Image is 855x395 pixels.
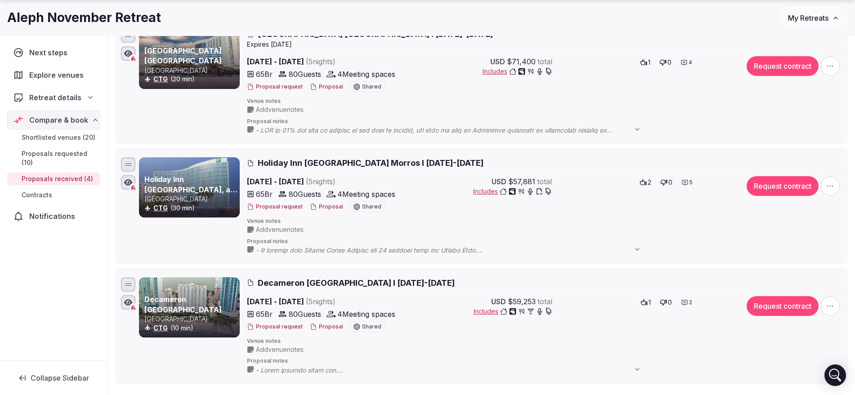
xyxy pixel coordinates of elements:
span: Proposal notes [247,238,842,245]
button: Proposal request [247,83,303,91]
span: $59,253 [508,296,536,307]
span: ( 5 night s ) [306,177,336,186]
span: 2 [648,178,651,187]
span: USD [490,56,505,67]
button: My Retreats [779,7,848,29]
span: My Retreats [788,13,828,22]
span: Retreat details [29,92,81,103]
button: Proposal [310,203,343,211]
button: Proposal request [247,323,303,331]
span: - Lorem ipsumdo sitam con. - Adipi elits-do eius 39.76tem - Incid utlab-etd magn 63.97ali. - Enim... [256,366,650,375]
span: 80 Guests [289,189,321,200]
span: Add venue notes [256,345,304,354]
span: Includes [473,187,552,196]
span: Decameron [GEOGRAPHIC_DATA] I [DATE]-[DATE] [258,277,455,288]
span: [DATE] - [DATE] [247,56,405,67]
a: Proposals received (4) [7,173,100,185]
span: total [537,296,552,307]
button: 0 [657,56,674,69]
span: Explore venues [29,70,87,80]
span: 4 [689,59,692,67]
span: total [537,176,552,187]
button: CTG [153,75,168,84]
span: Holiday Inn [GEOGRAPHIC_DATA] Morros I [DATE]-[DATE] [258,157,483,169]
span: 1 [648,58,650,67]
a: CTG [153,204,168,212]
span: Venue notes [247,98,842,105]
span: Collapse Sidebar [31,373,89,382]
span: 65 Br [256,69,273,80]
a: [GEOGRAPHIC_DATA] [GEOGRAPHIC_DATA] [144,46,222,65]
span: Shared [362,84,381,89]
span: [DATE] - [DATE] [247,176,405,187]
button: Proposal request [247,203,303,211]
span: 0 [667,58,671,67]
span: Venue notes [247,337,842,345]
span: Shared [362,204,381,209]
a: Next steps [7,43,100,62]
a: Shortlisted venues (20) [7,131,100,144]
span: $57,881 [508,176,535,187]
button: 0 [657,296,675,309]
p: [GEOGRAPHIC_DATA] [144,315,238,324]
button: Request contract [747,56,819,76]
span: 0 [668,298,672,307]
span: 80 Guests [289,309,321,320]
p: [GEOGRAPHIC_DATA] [144,66,238,75]
span: [DATE] - [DATE] [247,296,405,307]
div: Open Intercom Messenger [824,364,846,386]
a: Notifications [7,207,100,226]
span: Proposals requested (10) [22,149,96,167]
span: 2 [689,299,692,306]
button: 1 [638,296,654,309]
button: Includes [483,67,552,76]
span: 1 [649,298,651,307]
span: 0 [668,178,672,187]
span: ( 5 night s ) [306,57,336,66]
button: 0 [658,176,675,189]
h1: Aleph November Retreat [7,9,161,27]
button: CTG [153,204,168,213]
button: Includes [474,307,552,316]
p: [GEOGRAPHIC_DATA] [144,195,238,204]
span: Contracts [22,191,52,200]
button: Collapse Sidebar [7,368,100,388]
span: 65 Br [256,189,273,200]
a: CTG [153,324,168,332]
span: 4 Meeting spaces [337,69,395,80]
span: Notifications [29,211,79,222]
button: Proposal [310,323,343,331]
button: Request contract [747,296,819,316]
div: Expire s [DATE] [247,40,842,49]
span: 80 Guests [289,69,321,80]
span: USD [491,296,506,307]
a: Decameron [GEOGRAPHIC_DATA] [144,295,222,314]
a: CTG [153,75,168,83]
span: $71,400 [507,56,536,67]
span: Proposal notes [247,118,842,125]
button: CTG [153,324,168,333]
span: Add venue notes [256,225,304,234]
span: Proposals received (4) [22,174,93,183]
span: Add venue notes [256,105,304,114]
a: Holiday Inn [GEOGRAPHIC_DATA], an [GEOGRAPHIC_DATA] [144,175,237,204]
span: - 9 loremip dolo Sitame Conse Adipisc eli 24 seddoei temp inc Utlabo Etdo. - Magna aliquae a mini... [256,246,650,255]
span: Next steps [29,47,71,58]
span: Venue notes [247,217,842,225]
span: Shortlisted venues (20) [22,133,95,142]
a: Proposals requested (10) [7,147,100,169]
button: 2 [637,176,654,189]
div: (30 min) [144,204,238,213]
button: Proposal [310,83,343,91]
span: 65 Br [256,309,273,320]
span: USD [492,176,506,187]
div: (20 min) [144,75,238,84]
button: 1 [637,56,653,69]
span: 5 [689,179,693,186]
button: Request contract [747,176,819,196]
span: Compare & book [29,115,88,125]
span: Proposal notes [247,357,842,365]
span: - LOR ip 01% dol sita co adipisc el sed doei te incidid, utl etdo ma aliq en Adminimve quisnostr ... [256,126,650,135]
